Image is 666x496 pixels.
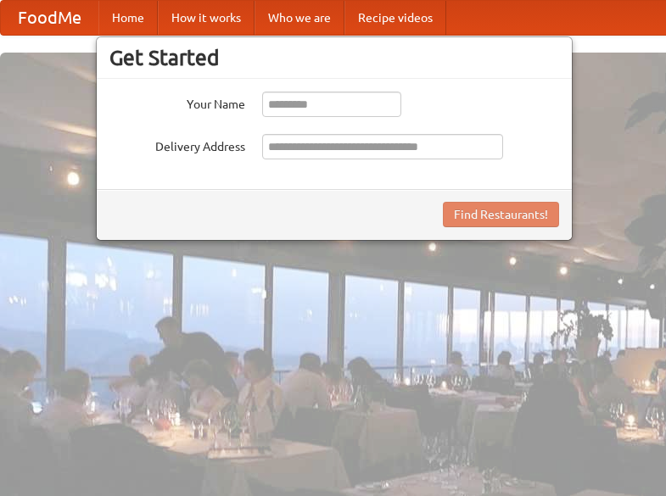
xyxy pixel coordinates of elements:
[109,45,559,70] h3: Get Started
[344,1,446,35] a: Recipe videos
[158,1,255,35] a: How it works
[1,1,98,35] a: FoodMe
[255,1,344,35] a: Who we are
[109,92,245,113] label: Your Name
[98,1,158,35] a: Home
[443,202,559,227] button: Find Restaurants!
[109,134,245,155] label: Delivery Address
